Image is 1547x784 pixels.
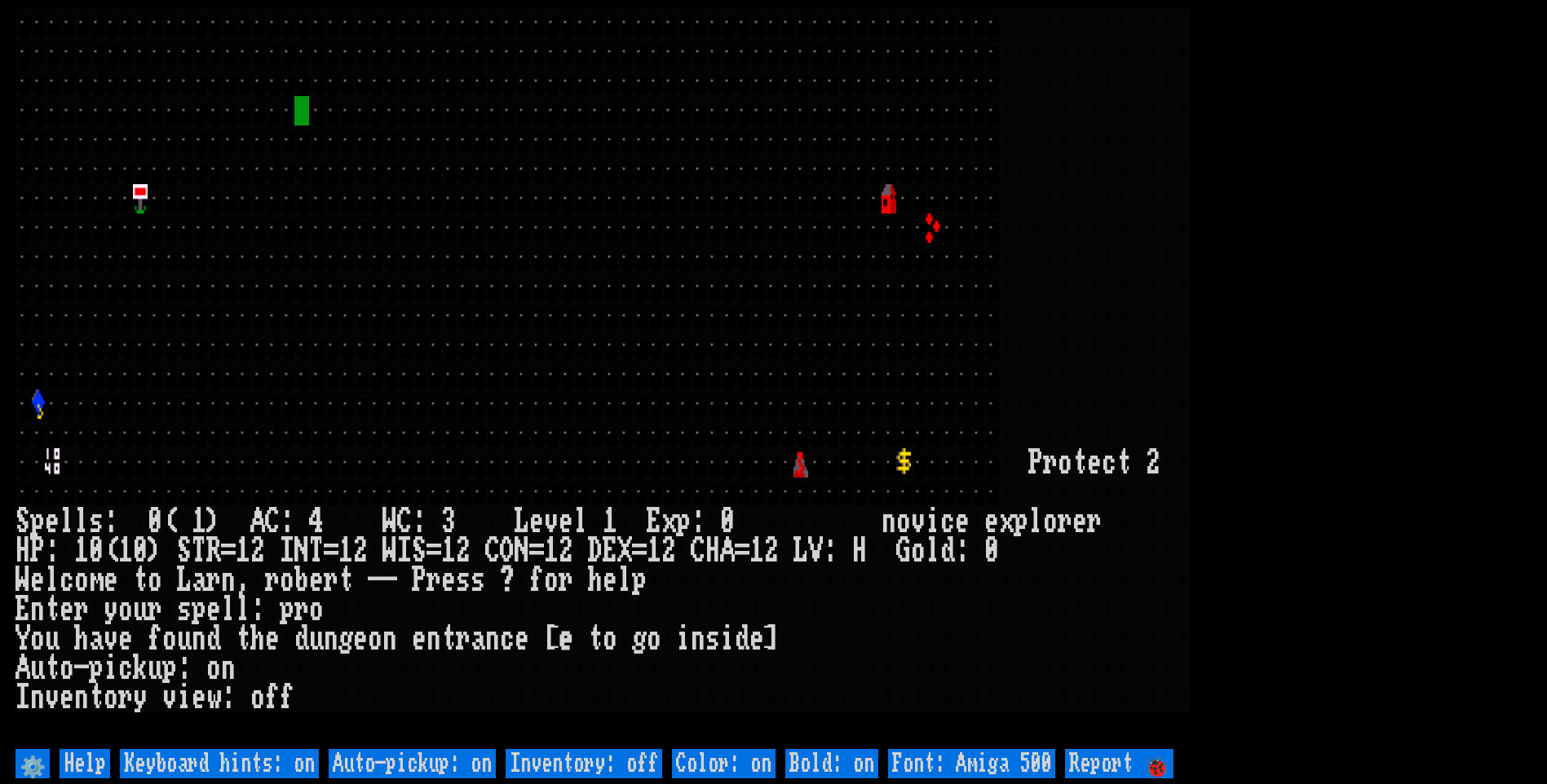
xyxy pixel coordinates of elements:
[324,566,338,595] div: r
[250,507,265,536] div: A
[661,536,676,566] div: 2
[104,507,118,536] div: :
[338,536,353,566] div: 1
[45,683,60,712] div: v
[206,624,221,654] div: d
[294,595,309,624] div: r
[60,595,74,624] div: e
[104,624,118,654] div: v
[294,566,309,595] div: b
[206,683,221,712] div: w
[544,507,559,536] div: v
[617,536,632,566] div: X
[603,566,617,595] div: e
[691,536,705,566] div: C
[955,536,970,566] div: :
[309,595,324,624] div: o
[133,595,148,624] div: u
[1087,448,1102,478] div: e
[382,507,397,536] div: W
[206,595,221,624] div: e
[485,536,500,566] div: C
[89,683,104,712] div: t
[118,683,133,712] div: r
[691,624,705,654] div: n
[368,566,382,595] div: -
[15,654,30,683] div: A
[192,595,206,624] div: p
[882,507,896,536] div: n
[984,536,999,566] div: 0
[1058,507,1072,536] div: r
[823,536,838,566] div: :
[749,624,764,654] div: e
[382,536,397,566] div: W
[672,749,776,778] input: Color: on
[544,536,559,566] div: 1
[118,595,133,624] div: o
[118,624,133,654] div: e
[353,624,368,654] div: e
[324,624,338,654] div: n
[236,595,250,624] div: l
[926,507,940,536] div: i
[647,624,661,654] div: o
[133,566,148,595] div: t
[89,507,104,536] div: s
[735,536,749,566] div: =
[456,624,471,654] div: r
[309,624,324,654] div: u
[294,536,309,566] div: N
[500,566,515,595] div: ?
[236,566,250,595] div: ,
[896,507,911,536] div: o
[89,536,104,566] div: 0
[368,624,382,654] div: o
[15,507,30,536] div: S
[221,536,236,566] div: =
[206,566,221,595] div: r
[515,624,529,654] div: e
[500,624,515,654] div: c
[162,624,177,654] div: o
[236,536,250,566] div: 1
[118,654,133,683] div: c
[148,566,162,595] div: o
[471,624,485,654] div: a
[1116,448,1131,478] div: t
[133,536,148,566] div: 0
[1102,448,1116,478] div: c
[412,566,427,595] div: P
[45,536,60,566] div: :
[412,624,427,654] div: e
[735,624,749,654] div: d
[412,507,427,536] div: :
[45,566,60,595] div: l
[1087,507,1102,536] div: r
[74,654,89,683] div: -
[280,595,294,624] div: p
[427,624,441,654] div: n
[720,536,735,566] div: A
[221,595,236,624] div: l
[162,507,177,536] div: (
[427,566,441,595] div: r
[206,654,221,683] div: o
[940,536,955,566] div: d
[133,683,148,712] div: y
[661,507,676,536] div: x
[1072,448,1087,478] div: t
[280,507,294,536] div: :
[955,507,970,536] div: e
[382,566,397,595] div: -
[544,566,559,595] div: o
[280,536,294,566] div: I
[177,595,192,624] div: s
[250,624,265,654] div: h
[1028,448,1043,478] div: P
[250,536,265,566] div: 2
[705,536,720,566] div: H
[74,507,89,536] div: l
[632,624,647,654] div: g
[250,595,265,624] div: :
